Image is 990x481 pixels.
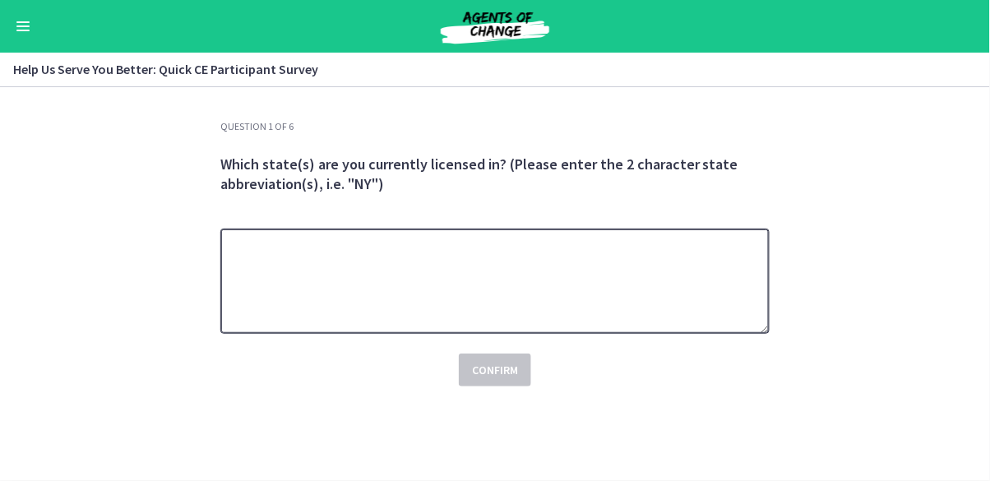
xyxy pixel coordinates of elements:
[396,7,594,46] img: Agents of Change
[459,354,531,386] button: Confirm
[472,360,518,380] span: Confirm
[220,120,770,133] h3: Question 1 of 6
[13,16,33,36] button: Enable menu
[220,155,738,193] span: Which state(s) are you currently licensed in? (Please enter the 2 character state abbreviation(s)...
[13,59,957,79] h3: Help Us Serve You Better: Quick CE Participant Survey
